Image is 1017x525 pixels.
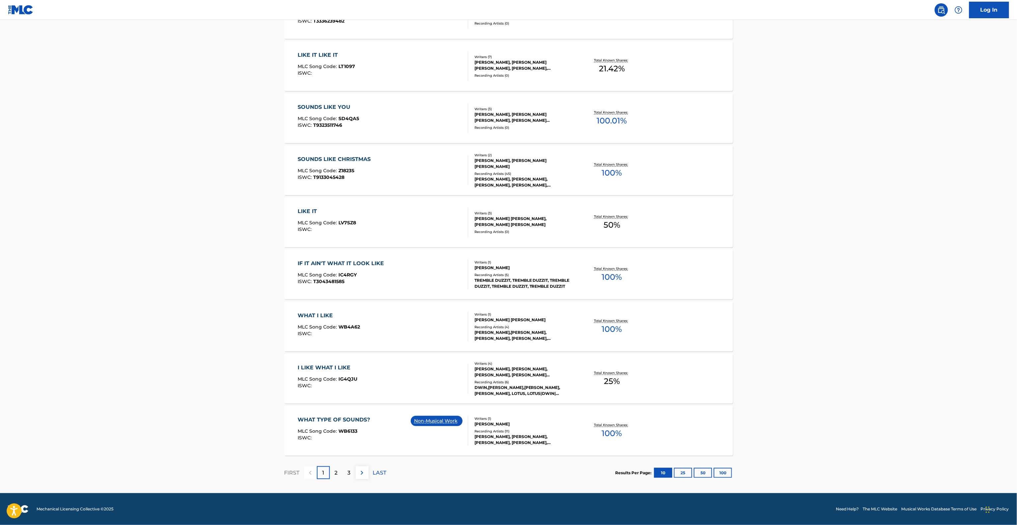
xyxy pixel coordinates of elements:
[358,469,366,477] img: right
[474,434,575,446] div: [PERSON_NAME], [PERSON_NAME], [PERSON_NAME], [PERSON_NAME], [PERSON_NAME]
[474,229,575,234] div: Recording Artists ( 0 )
[8,5,34,15] img: MLC Logo
[937,6,945,14] img: search
[863,506,898,512] a: The MLC Website
[594,58,630,63] p: Total Known Shares:
[298,272,338,278] span: MLC Song Code :
[474,330,575,341] div: [PERSON_NAME],[PERSON_NAME], [PERSON_NAME], [PERSON_NAME], [PERSON_NAME], [PERSON_NAME] & LOTUS
[474,312,575,317] div: Writers ( 1 )
[298,70,313,76] span: ISWC :
[313,174,344,180] span: T9133045428
[298,428,338,434] span: MLC Song Code :
[284,302,733,351] a: WHAT I LIKEMLC Song Code:WB4A62ISWC:Writers (1)[PERSON_NAME] [PERSON_NAME]Recording Artists (4)[P...
[474,366,575,378] div: [PERSON_NAME], [PERSON_NAME], [PERSON_NAME], [PERSON_NAME] [PERSON_NAME]
[338,168,354,174] span: Z1823S
[474,112,575,123] div: [PERSON_NAME], [PERSON_NAME] [PERSON_NAME], [PERSON_NAME] [PERSON_NAME]
[338,324,360,330] span: WB4A62
[284,93,733,143] a: SOUNDS LIKE YOUMLC Song Code:SD4QA5ISWC:T9323511746Writers (3)[PERSON_NAME], [PERSON_NAME] [PERSO...
[474,59,575,71] div: [PERSON_NAME], [PERSON_NAME] [PERSON_NAME], [PERSON_NAME], [PERSON_NAME], [PERSON_NAME], [PERSON_...
[474,421,575,427] div: [PERSON_NAME]
[298,383,313,389] span: ISWC :
[474,171,575,176] div: Recording Artists ( 45 )
[474,216,575,228] div: [PERSON_NAME] [PERSON_NAME], [PERSON_NAME] [PERSON_NAME]
[602,271,622,283] span: 100 %
[298,435,313,441] span: ISWC :
[298,103,359,111] div: SOUNDS LIKE YOU
[298,155,374,163] div: SOUNDS LIKE CHRISTMAS
[604,219,620,231] span: 50 %
[298,115,338,121] span: MLC Song Code :
[984,493,1017,525] iframe: Chat Widget
[474,73,575,78] div: Recording Artists ( 0 )
[474,317,575,323] div: [PERSON_NAME] [PERSON_NAME]
[373,469,387,477] p: LAST
[338,220,356,226] span: LV7SZ8
[298,226,313,232] span: ISWC :
[298,122,313,128] span: ISWC :
[284,354,733,404] a: I LIKE WHAT I LIKEMLC Song Code:IG4QJUISWC:Writers (4)[PERSON_NAME], [PERSON_NAME], [PERSON_NAME]...
[338,272,357,278] span: IC4RGY
[474,325,575,330] div: Recording Artists ( 4 )
[313,278,344,284] span: T3043481585
[338,428,357,434] span: WB6133
[298,63,338,69] span: MLC Song Code :
[654,468,672,478] button: 10
[674,468,692,478] button: 25
[474,153,575,158] div: Writers ( 2 )
[986,500,990,520] div: Drag
[313,18,344,24] span: T3336239482
[474,272,575,277] div: Recording Artists ( 5 )
[414,417,459,424] p: Non-Musical Work
[298,174,313,180] span: ISWC :
[969,2,1009,18] a: Log In
[902,506,977,512] a: Musical Works Database Terms of Use
[594,318,630,323] p: Total Known Shares:
[284,469,300,477] p: FIRST
[602,427,622,439] span: 100 %
[474,429,575,434] div: Recording Artists ( 11 )
[952,3,965,17] div: Help
[338,115,359,121] span: SD4QA5
[298,168,338,174] span: MLC Song Code :
[474,416,575,421] div: Writers ( 1 )
[298,324,338,330] span: MLC Song Code :
[474,54,575,59] div: Writers ( 7 )
[474,277,575,289] div: TREMBLE DUZZIT, TREMBLE DUZZIT, TREMBLE DUZZIT, TREMBLE DUZZIT, TREMBLE DUZZIT
[594,110,630,115] p: Total Known Shares:
[474,107,575,112] div: Writers ( 3 )
[8,505,29,513] img: logo
[474,260,575,265] div: Writers ( 1 )
[322,469,324,477] p: 1
[335,469,338,477] p: 2
[298,312,360,320] div: WHAT I LIKE
[981,506,1009,512] a: Privacy Policy
[298,331,313,337] span: ISWC :
[313,122,342,128] span: T9323511746
[298,51,355,59] div: LIKE IT LIKE IT
[955,6,963,14] img: help
[836,506,859,512] a: Need Help?
[714,468,732,478] button: 100
[284,406,733,456] a: WHAT TYPE OF SOUNDS?MLC Song Code:WB6133ISWC:Non-Musical WorkWriters (1)[PERSON_NAME]Recording Ar...
[338,376,357,382] span: IG4QJU
[338,63,355,69] span: LT1097
[298,376,338,382] span: MLC Song Code :
[594,214,630,219] p: Total Known Shares:
[594,422,630,427] p: Total Known Shares:
[935,3,948,17] a: Public Search
[474,158,575,170] div: [PERSON_NAME], [PERSON_NAME] [PERSON_NAME]
[474,125,575,130] div: Recording Artists ( 0 )
[616,470,653,476] p: Results Per Page:
[474,361,575,366] div: Writers ( 4 )
[298,207,356,215] div: LIKE IT
[284,145,733,195] a: SOUNDS LIKE CHRISTMASMLC Song Code:Z1823SISWC:T9133045428Writers (2)[PERSON_NAME], [PERSON_NAME] ...
[594,266,630,271] p: Total Known Shares:
[474,265,575,271] div: [PERSON_NAME]
[298,260,387,267] div: IF IT AIN'T WHAT IT LOOK LIKE
[474,380,575,385] div: Recording Artists ( 6 )
[474,385,575,397] div: DWIN,[PERSON_NAME],[PERSON_NAME], [PERSON_NAME], LOTUS, LOTUS|DWIN|[PERSON_NAME], [PERSON_NAME], ...
[474,211,575,216] div: Writers ( 3 )
[594,370,630,375] p: Total Known Shares:
[348,469,351,477] p: 3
